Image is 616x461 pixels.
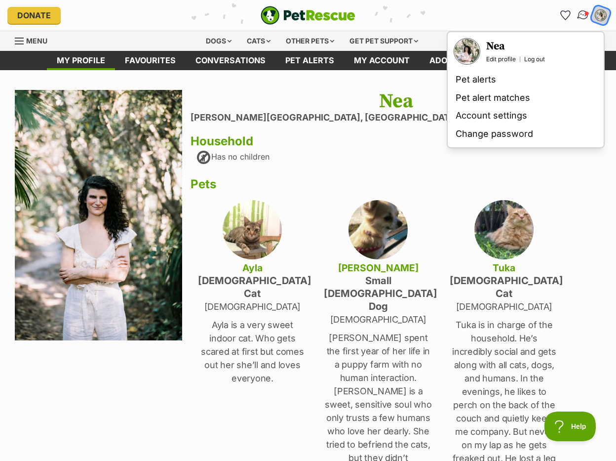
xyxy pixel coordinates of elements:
a: Change password [452,125,600,143]
img: Nea profile pic [594,9,607,22]
div: Get pet support [343,31,425,51]
a: Favourites [115,51,186,70]
a: conversations [186,51,275,70]
span: Menu [26,37,47,45]
a: Log out [524,55,545,63]
a: Pet alerts [275,51,344,70]
h3: Pets [191,177,601,191]
img: Nea profile pic [455,39,479,64]
a: PetRescue [261,6,355,25]
p: [DEMOGRAPHIC_DATA] [198,300,307,313]
a: Donate [7,7,61,24]
a: My account [344,51,420,70]
a: My profile [47,51,115,70]
a: Your profile [454,38,480,65]
a: Account settings [452,107,600,125]
div: Has no children [195,150,269,166]
button: My account [590,5,611,25]
iframe: Help Scout Beacon - Open [544,412,596,441]
img: b3scphyfwslxh2bmbcbk.jpg [15,90,182,341]
a: Pet alerts [452,71,600,89]
a: Favourites [557,7,573,23]
img: swl41oetesqkuzlxmur7.jpg [348,200,408,259]
img: logo-e224e6f780fb5917bec1dbf3a21bbac754714ae5b6737aabdf751b685950b380.svg [261,6,355,25]
img: lzwwfbrpinekwzfslhyu.jpg [474,200,534,259]
a: Your profile [486,40,545,53]
a: Conversations [573,5,593,25]
h4: small [DEMOGRAPHIC_DATA] Dog [324,274,432,313]
h4: [DEMOGRAPHIC_DATA] Cat [450,274,558,300]
a: Adopter resources [420,51,529,70]
div: Cats [240,31,277,51]
h4: Ayla [198,261,307,274]
h3: Nea [486,40,545,53]
h4: [PERSON_NAME] [324,261,432,274]
a: Edit profile [486,55,516,63]
img: consumer-privacy-logo.png [1,1,9,9]
ul: Account quick links [557,7,609,23]
li: [PERSON_NAME][GEOGRAPHIC_DATA], [GEOGRAPHIC_DATA] [191,113,601,123]
h4: Tuka [450,261,558,274]
h4: [DEMOGRAPHIC_DATA] Cat [198,274,307,300]
div: Other pets [279,31,341,51]
h1: Nea [191,90,601,113]
img: chat-41dd97257d64d25036548639549fe6c8038ab92f7586957e7f3b1b290dea8141.svg [577,9,590,22]
img: tpyobed5tjz1ksqmobao.jpg [223,200,282,259]
p: [DEMOGRAPHIC_DATA] [450,300,558,313]
div: Dogs [199,31,238,51]
a: Pet alert matches [452,89,600,107]
h3: Household [191,134,601,148]
a: Menu [15,31,54,49]
p: Ayla is a very sweet indoor cat. Who gets scared at first but comes out her she’ll and loves ever... [198,318,307,385]
p: [DEMOGRAPHIC_DATA] [324,313,432,326]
